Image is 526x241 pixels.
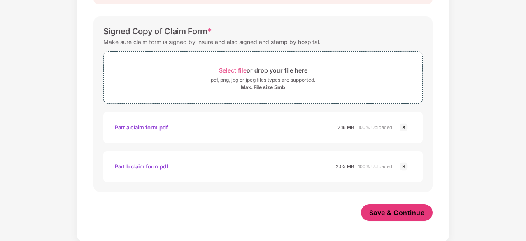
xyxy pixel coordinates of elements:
[355,164,392,169] span: | 100% Uploaded
[115,120,168,134] div: Part a claim form.pdf
[336,164,354,169] span: 2.05 MB
[103,36,321,47] div: Make sure claim form is signed by insure and also signed and stamp by hospital.
[219,67,247,74] span: Select file
[399,122,409,132] img: svg+xml;base64,PHN2ZyBpZD0iQ3Jvc3MtMjR4MjQiIHhtbG5zPSJodHRwOi8vd3d3LnczLm9yZy8yMDAwL3N2ZyIgd2lkdG...
[219,65,307,76] div: or drop your file here
[399,161,409,171] img: svg+xml;base64,PHN2ZyBpZD0iQ3Jvc3MtMjR4MjQiIHhtbG5zPSJodHRwOi8vd3d3LnczLm9yZy8yMDAwL3N2ZyIgd2lkdG...
[361,204,433,221] button: Save & Continue
[241,84,285,91] div: Max. File size 5mb
[337,124,354,130] span: 2.16 MB
[104,58,422,97] span: Select fileor drop your file herepdf, png, jpg or jpeg files types are supported.Max. File size 5mb
[115,159,168,173] div: Part b claim form.pdf
[369,208,425,217] span: Save & Continue
[211,76,315,84] div: pdf, png, jpg or jpeg files types are supported.
[355,124,392,130] span: | 100% Uploaded
[103,26,212,36] div: Signed Copy of Claim Form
